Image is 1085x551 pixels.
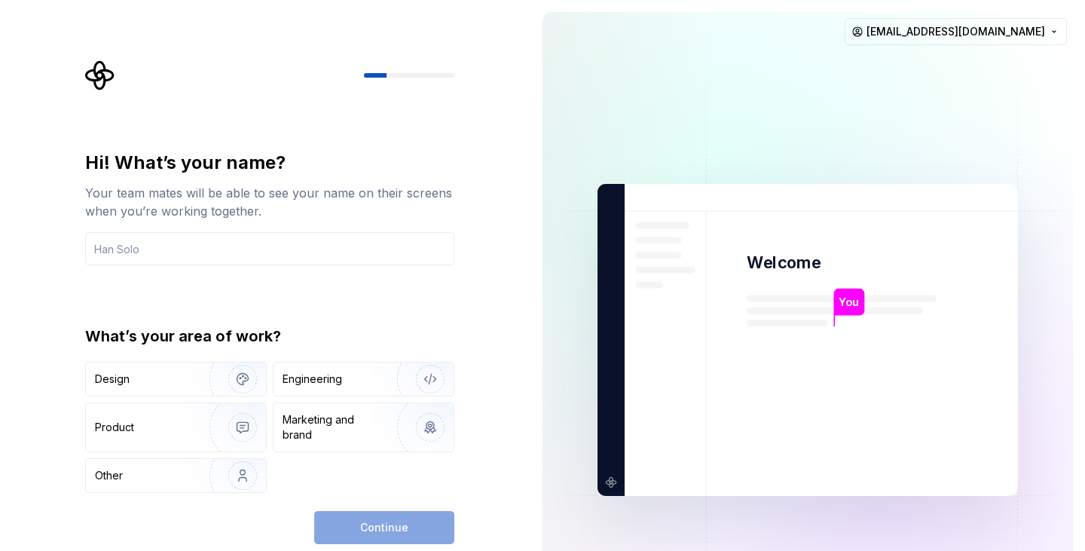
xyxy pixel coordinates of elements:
svg: Supernova Logo [85,60,115,90]
div: Other [95,468,123,483]
div: Your team mates will be able to see your name on their screens when you’re working together. [85,184,454,220]
div: Engineering [283,372,342,387]
div: Product [95,420,134,435]
div: Design [95,372,130,387]
span: [EMAIL_ADDRESS][DOMAIN_NAME] [866,24,1045,39]
p: You [839,294,859,311]
div: Hi! What’s your name? [85,151,454,175]
input: Han Solo [85,232,454,265]
p: Welcome [747,252,821,274]
div: What’s your area of work? [85,326,454,347]
div: Marketing and brand [283,412,384,442]
button: [EMAIL_ADDRESS][DOMAIN_NAME] [845,18,1067,45]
